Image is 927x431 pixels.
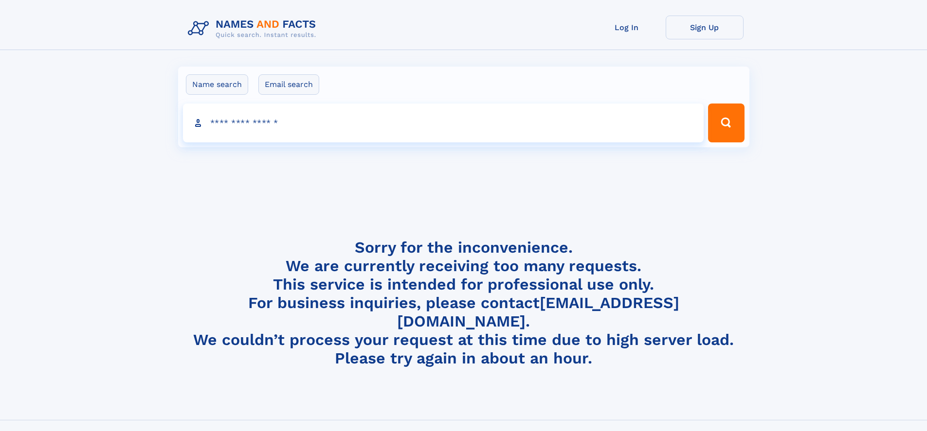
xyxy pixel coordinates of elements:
[666,16,744,39] a: Sign Up
[183,103,704,142] input: search input
[184,238,744,368] h4: Sorry for the inconvenience. We are currently receiving too many requests. This service is intend...
[708,103,744,142] button: Search Button
[588,16,666,39] a: Log In
[184,16,324,42] img: Logo Names and Facts
[397,293,679,330] a: [EMAIL_ADDRESS][DOMAIN_NAME]
[258,74,319,95] label: Email search
[186,74,248,95] label: Name search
